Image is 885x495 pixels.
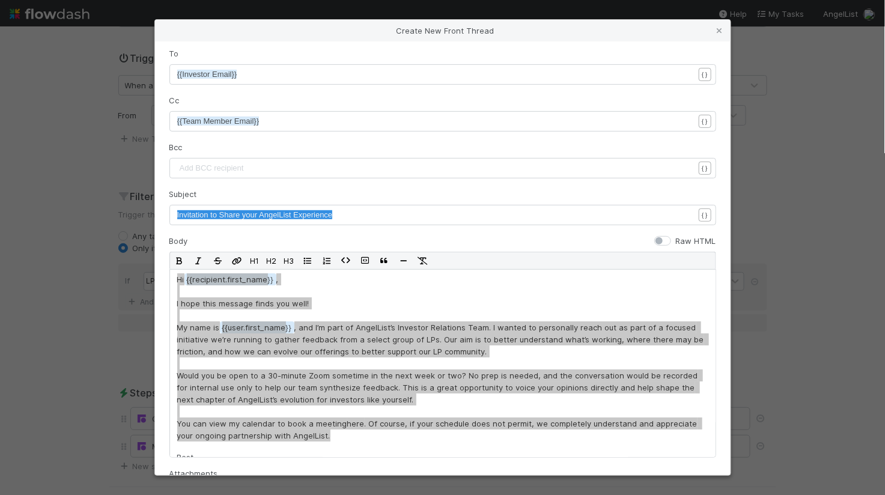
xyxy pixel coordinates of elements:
[177,117,260,126] span: {{Team Member Email}}
[676,235,716,247] label: Raw HTML
[281,252,298,269] button: H3
[336,252,356,269] button: Code
[699,162,711,175] button: { }
[317,252,336,269] button: Ordered List
[169,235,188,247] label: Body
[169,141,183,153] label: Bcc
[189,252,208,269] button: Italic
[356,252,375,269] button: Code Block
[169,188,197,200] label: Subject
[155,20,731,41] div: Create New Front Thread
[699,115,711,128] button: { }
[169,47,179,59] label: To
[394,252,413,269] button: Horizontal Rule
[184,273,276,285] span: {{recipient.first_name
[699,208,711,222] button: { }
[170,252,189,269] button: Bold
[247,252,263,269] button: H1
[169,467,218,479] label: Attachments
[263,252,281,269] button: H2
[208,252,228,269] button: Strikethrough
[699,68,711,81] button: { }
[220,321,294,333] span: {{user.first_name
[169,94,180,106] label: Cc
[177,210,333,219] span: Invitation to Share your AngelList Experience
[177,451,708,463] p: Best,
[177,70,237,79] span: {{Investor Email}}
[177,273,708,442] p: Hi , I hope this message finds you well! My name is , and I’m part of AngelList’s Investor Relati...
[298,252,317,269] button: Bullet List
[413,252,433,269] button: Remove Format
[228,252,247,269] button: Edit Link
[347,419,365,428] a: here
[375,252,394,269] button: Blockquote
